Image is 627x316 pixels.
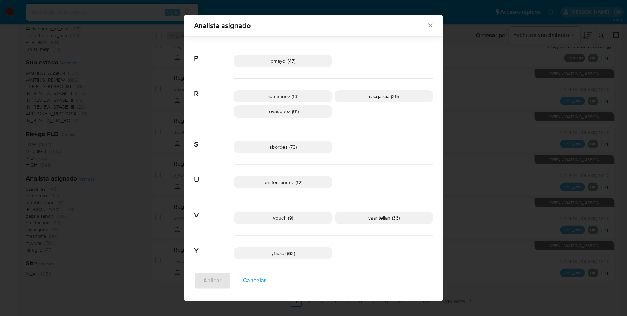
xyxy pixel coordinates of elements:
span: sbordes (73) [269,143,297,150]
span: rovasquez (91) [267,108,299,115]
div: sbordes (73) [234,141,332,153]
span: P [194,43,234,63]
span: uanfernandez (12) [264,179,303,186]
span: Analista asignado [194,22,427,29]
button: Cancelar [234,272,276,289]
div: uanfernandez (12) [234,176,332,188]
span: V [194,200,234,220]
div: pmayol (47) [234,55,332,67]
span: Y [194,236,234,255]
div: vsantellan (33) [335,212,433,224]
div: vduch (9) [234,212,332,224]
div: rocgarcia (36) [335,90,433,102]
button: Cerrar [427,22,433,28]
span: yfacco (63) [271,250,295,257]
span: U [194,165,234,184]
div: yfacco (63) [234,247,332,259]
span: S [194,129,234,149]
span: R [194,79,234,98]
span: pmayol (47) [271,57,296,64]
span: vsantellan (33) [368,214,400,221]
span: vduch (9) [273,214,293,221]
span: rocgarcia (36) [369,93,399,100]
div: rovasquez (91) [234,105,332,118]
div: robmunoz (13) [234,90,332,102]
span: robmunoz (13) [268,93,298,100]
span: Cancelar [243,273,266,289]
